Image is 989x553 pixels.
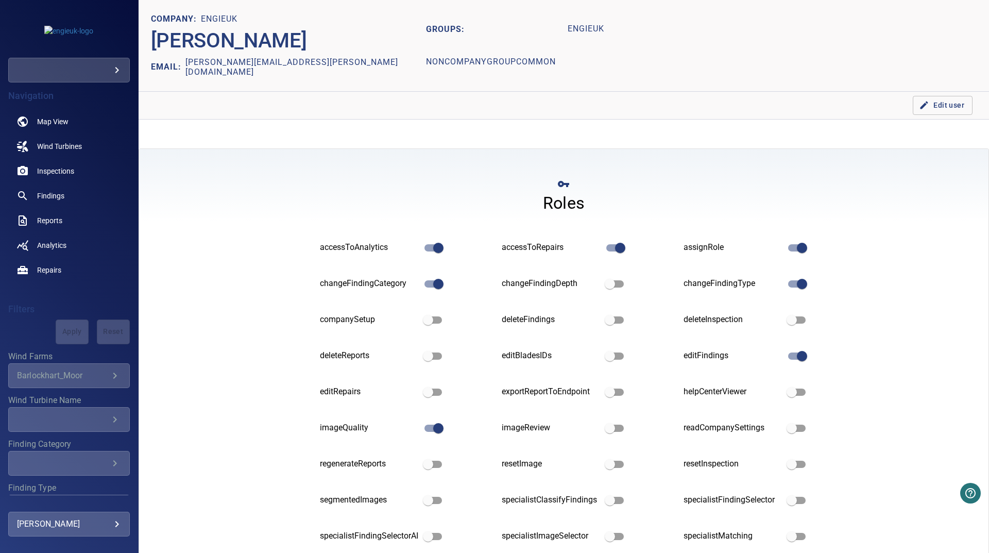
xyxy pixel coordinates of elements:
[320,386,418,398] div: editRepairs
[37,191,64,201] span: Findings
[8,484,130,492] label: Finding Type
[8,495,130,520] div: Finding Type
[8,451,130,476] div: Finding Category
[185,57,426,77] h2: [PERSON_NAME][EMAIL_ADDRESS][PERSON_NAME][DOMAIN_NAME]
[8,159,130,183] a: inspections noActive
[684,350,782,362] div: editFindings
[502,386,600,398] div: exportReportToEndpoint
[8,233,130,258] a: analytics noActive
[8,91,130,101] h4: Navigation
[684,314,782,326] div: deleteInspection
[684,494,782,506] div: specialistFindingSelector
[913,96,973,115] button: Edit user
[684,242,782,254] div: assignRole
[502,242,600,254] div: accessToRepairs
[17,516,121,532] div: [PERSON_NAME]
[502,278,600,290] div: changeFindingDepth
[8,258,130,282] a: repairs noActive
[684,458,782,470] div: resetInspection
[37,116,69,127] span: Map View
[320,242,418,254] div: accessToAnalytics
[201,14,237,24] h1: engieuk
[568,14,604,44] h1: engieuk
[151,28,307,53] h2: [PERSON_NAME]
[426,12,559,46] h2: GROUPS:
[37,265,61,275] span: Repairs
[8,440,130,448] label: Finding Category
[17,371,109,380] div: Barlockhart_Moor
[8,109,130,134] a: map noActive
[502,350,600,362] div: editBladesIDs
[320,422,418,434] div: imageQuality
[8,208,130,233] a: reports noActive
[37,240,66,250] span: Analytics
[502,422,600,434] div: imageReview
[684,386,782,398] div: helpCenterViewer
[8,183,130,208] a: findings noActive
[684,278,782,290] div: changeFindingType
[320,350,418,362] div: deleteReports
[426,48,556,77] h1: nonCompanyGroupCommon
[320,530,418,542] div: specialistFindingSelectorAI
[151,57,185,77] h2: EMAIL:
[8,134,130,159] a: windturbines noActive
[320,314,418,326] div: companySetup
[8,363,130,388] div: Wind Farms
[37,141,82,152] span: Wind Turbines
[8,396,130,405] label: Wind Turbine Name
[44,26,93,36] img: engieuk-logo
[502,494,600,506] div: specialistClassifyFindings
[151,14,201,24] h1: COMPANY:
[502,458,600,470] div: resetImage
[8,407,130,432] div: Wind Turbine Name
[684,422,782,434] div: readCompanySettings
[921,99,964,112] span: Edit user
[37,215,62,226] span: Reports
[543,193,585,213] h4: Roles
[320,494,418,506] div: segmentedImages
[502,314,600,326] div: deleteFindings
[37,166,74,176] span: Inspections
[684,530,782,542] div: specialistMatching
[8,304,130,314] h4: Filters
[320,458,418,470] div: regenerateReports
[8,58,130,82] div: engieuk
[320,278,418,290] div: changeFindingCategory
[8,353,130,361] label: Wind Farms
[502,530,600,542] div: specialistImageSelector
